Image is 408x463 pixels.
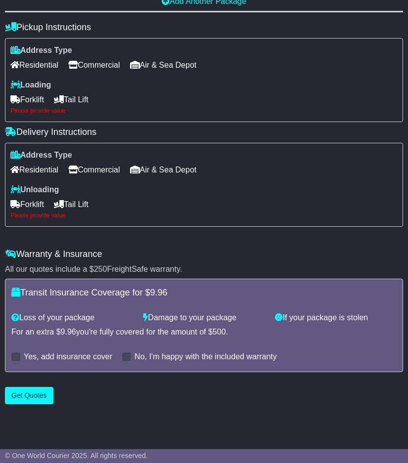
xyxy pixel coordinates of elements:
h4: Transit Insurance Coverage for $ [11,288,397,298]
h4: Warranty & Insurance [5,249,403,259]
span: Air & Sea Depot [130,162,197,177]
label: Loading [10,80,51,89]
label: Address Type [10,150,72,160]
div: For an extra $ you're fully covered for the amount of $ . [11,327,397,337]
div: Damage to your package [138,313,270,322]
span: Residential [10,57,58,73]
span: 250 [94,265,107,273]
button: Get Quotes [5,387,53,404]
span: Tail Lift [54,92,89,107]
label: Unloading [10,185,59,194]
span: Tail Lift [54,197,89,212]
span: Commercial [68,57,120,73]
span: Commercial [68,162,120,177]
span: Forklift [10,92,44,107]
div: All our quotes include a $ FreightSafe warranty. [5,264,403,274]
label: No, I'm happy with the included warranty [135,352,277,361]
label: Address Type [10,45,72,55]
span: 9.96 [150,288,167,297]
label: Yes, add insurance cover [24,352,112,361]
span: 500 [213,328,226,336]
div: Loss of your package [6,313,138,322]
span: © One World Courier 2025. All rights reserved. [5,452,148,460]
div: Please provide value [10,107,398,114]
span: Residential [10,162,58,177]
div: Please provide value [10,212,398,219]
span: 9.96 [61,328,76,336]
h4: Delivery Instructions [5,127,403,137]
span: Forklift [10,197,44,212]
span: Air & Sea Depot [130,57,197,73]
div: If your package is stolen [270,313,402,322]
h4: Pickup Instructions [5,22,403,33]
